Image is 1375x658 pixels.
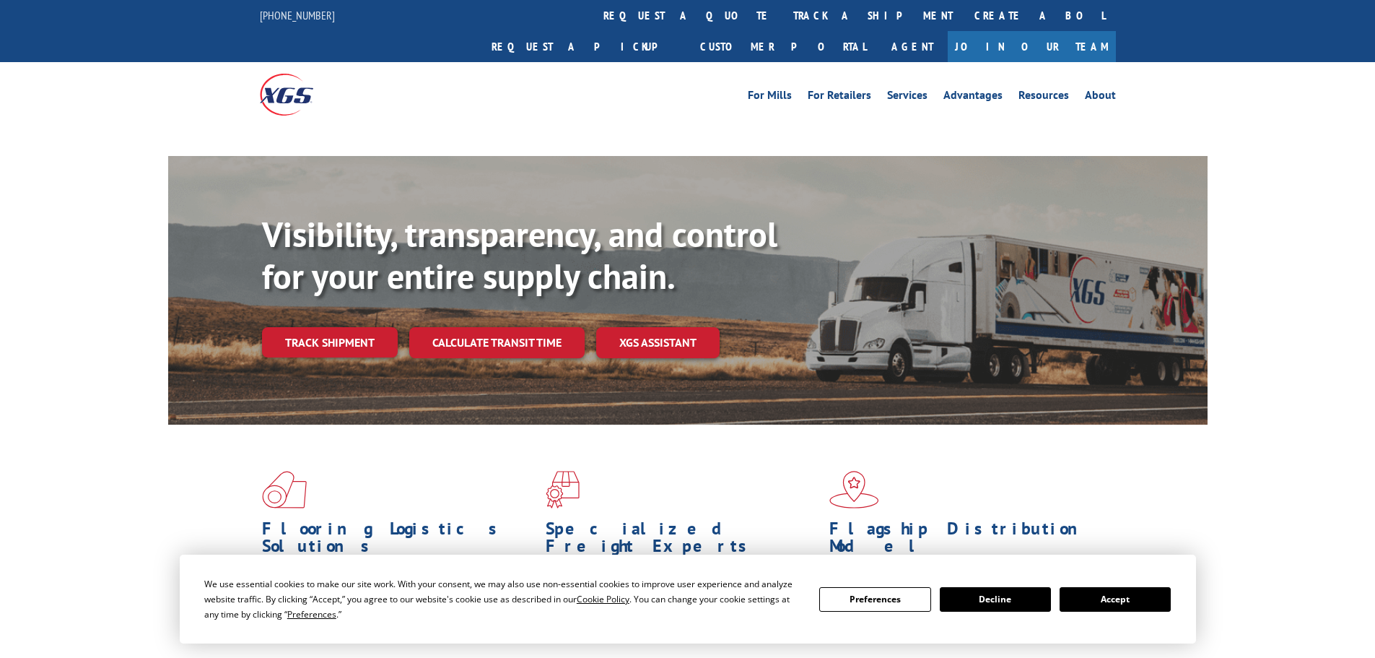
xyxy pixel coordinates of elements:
[260,8,335,22] a: [PHONE_NUMBER]
[481,31,689,62] a: Request a pickup
[287,608,336,620] span: Preferences
[887,90,927,105] a: Services
[409,327,585,358] a: Calculate transit time
[204,576,802,622] div: We use essential cookies to make our site work. With your consent, we may also use non-essential ...
[877,31,948,62] a: Agent
[940,587,1051,612] button: Decline
[180,555,1196,644] div: Cookie Consent Prompt
[943,90,1003,105] a: Advantages
[808,90,871,105] a: For Retailers
[546,520,819,562] h1: Specialized Freight Experts
[1085,90,1116,105] a: About
[829,520,1102,562] h1: Flagship Distribution Model
[596,327,720,358] a: XGS ASSISTANT
[948,31,1116,62] a: Join Our Team
[748,90,792,105] a: For Mills
[262,327,398,358] a: Track shipment
[1060,587,1171,612] button: Accept
[262,471,307,508] img: xgs-icon-total-supply-chain-intelligence-red
[262,520,535,562] h1: Flooring Logistics Solutions
[689,31,877,62] a: Customer Portal
[829,471,879,508] img: xgs-icon-flagship-distribution-model-red
[577,593,629,605] span: Cookie Policy
[262,212,777,298] b: Visibility, transparency, and control for your entire supply chain.
[546,471,580,508] img: xgs-icon-focused-on-flooring-red
[819,587,930,612] button: Preferences
[1018,90,1069,105] a: Resources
